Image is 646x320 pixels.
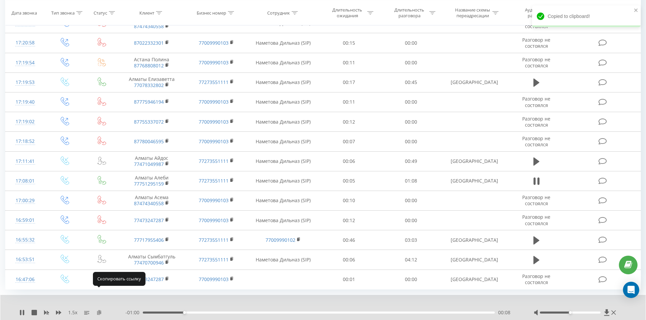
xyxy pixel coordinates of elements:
[516,7,561,19] div: Аудиозапись разговора
[134,217,164,223] a: 77473247287
[318,270,380,289] td: 00:01
[199,276,229,282] a: 77009990103
[68,309,77,316] span: 1.5 x
[119,53,184,72] td: Астана Полина
[199,79,229,85] a: 77273551111
[12,10,37,16] div: Дата звонка
[249,250,318,270] td: Наметова Дильназ (SIP)
[380,112,442,132] td: 00:00
[522,115,550,128] span: Разговор не состоялся
[249,191,318,210] td: Наметова Дильназ (SIP)
[249,171,318,191] td: Наметова Дильназ (SIP)
[12,194,38,207] div: 17:00:29
[12,135,38,148] div: 17:18:52
[522,135,550,148] span: Разговор не состоялся
[249,72,318,92] td: Наметова Дильназ (SIP)
[199,119,229,125] a: 77009990103
[12,214,38,227] div: 16:59:01
[134,23,164,29] a: 87474340558
[12,36,38,49] div: 17:20:58
[380,191,442,210] td: 00:00
[266,237,295,243] a: 77009990102
[318,132,380,151] td: 00:07
[199,237,229,243] a: 77273551111
[125,309,143,316] span: - 01:00
[318,211,380,230] td: 00:12
[249,112,318,132] td: Наметова Дильназ (SIP)
[249,92,318,112] td: Наметова Дильназ (SIP)
[93,272,145,285] div: Скопировать ссылку
[522,56,550,69] span: Разговор не состоялся
[380,211,442,230] td: 00:00
[380,230,442,250] td: 03:03
[380,250,442,270] td: 04:12
[267,10,290,16] div: Сотрудник
[51,10,75,16] div: Тип звонка
[12,253,38,266] div: 16:53:51
[318,92,380,112] td: 00:11
[249,211,318,230] td: Наметова Дильназ (SIP)
[442,230,506,250] td: [GEOGRAPHIC_DATA]
[318,191,380,210] td: 00:10
[522,95,550,108] span: Разговор не состоялся
[380,151,442,171] td: 00:49
[249,151,318,171] td: Наметова Дильназ (SIP)
[134,161,164,167] a: 77471049987
[318,112,380,132] td: 00:12
[12,233,38,247] div: 16:55:32
[380,270,442,289] td: 00:00
[134,82,164,88] a: 77078332802
[199,20,229,26] a: 77009990103
[380,33,442,53] td: 00:00
[249,53,318,72] td: Наметова Дильназ (SIP)
[318,72,380,92] td: 00:17
[134,138,164,145] a: 87780046595
[249,132,318,151] td: Наметова Дильназ (SIP)
[569,311,571,314] div: Accessibility label
[634,7,639,14] button: close
[318,171,380,191] td: 00:05
[318,250,380,270] td: 00:06
[197,10,226,16] div: Бизнес номер
[199,217,229,223] a: 77009990103
[119,250,184,270] td: Алматы Сымбатгуль
[623,282,639,298] div: Open Intercom Messenger
[134,237,164,243] a: 77717955406
[139,10,154,16] div: Клиент
[442,171,506,191] td: [GEOGRAPHIC_DATA]
[12,115,38,128] div: 17:19:02
[183,311,186,314] div: Accessibility label
[134,40,164,46] a: 87022332301
[134,259,164,266] a: 77470700946
[442,250,506,270] td: [GEOGRAPHIC_DATA]
[454,7,491,19] div: Название схемы переадресации
[199,256,229,263] a: 77273551111
[199,40,229,46] a: 77009990103
[134,276,164,282] a: 77473247287
[380,53,442,72] td: 00:00
[199,158,229,164] a: 77273551111
[498,309,510,316] span: 00:08
[12,95,38,109] div: 17:19:40
[134,119,164,125] a: 87755337072
[199,138,229,145] a: 77009990103
[522,37,550,49] span: Разговор не состоялся
[318,33,380,53] td: 00:15
[199,99,229,105] a: 77009990103
[442,72,506,92] td: [GEOGRAPHIC_DATA]
[12,174,38,188] div: 17:08:01
[380,92,442,112] td: 00:00
[522,214,550,226] span: Разговор не состоялся
[119,191,184,210] td: Алматы Асема
[380,72,442,92] td: 00:45
[522,194,550,207] span: Разговор не состоялся
[119,171,184,191] td: Алматы Алеби
[134,62,164,69] a: 87768808012
[12,76,38,89] div: 17:19:53
[119,72,184,92] td: Алматы Елизаветта
[12,56,38,69] div: 17:19:54
[380,132,442,151] td: 00:00
[329,7,366,19] div: Длительность ожидания
[12,273,38,286] div: 16:47:06
[119,151,184,171] td: Алматы Айдос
